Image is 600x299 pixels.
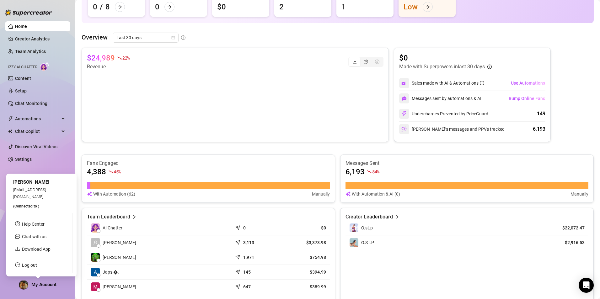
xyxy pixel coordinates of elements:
span: Chat with us [22,234,46,239]
span: [EMAIL_ADDRESS][DOMAIN_NAME] [13,187,46,199]
article: $22,072.47 [556,225,585,231]
div: Undercharges Prevented by PriceGuard [399,109,488,119]
article: $754.98 [285,254,326,260]
button: Bump Online Fans [508,93,545,103]
img: svg%3e [87,191,92,197]
span: right [395,213,399,221]
div: [PERSON_NAME]’s messages and PPVs tracked [399,124,505,134]
span: fall [109,170,113,174]
article: 1,971 [243,254,254,260]
span: Use Automations [511,81,545,86]
span: send [235,239,242,245]
span: send [235,268,242,274]
img: AI Chatter [40,62,50,71]
span: arrow-right [118,5,122,9]
a: Setup [15,88,27,93]
span: [PERSON_NAME] [103,239,136,246]
li: Log out [10,260,72,270]
a: Discover Viral Videos [15,144,57,149]
span: [PERSON_NAME] [13,179,49,185]
span: Automations [15,114,60,124]
article: Team Leaderboard [87,213,130,221]
div: segmented control [348,57,383,67]
article: $0 [399,53,492,63]
span: Japs �. [103,269,119,275]
img: Mae Rusiana [91,282,100,291]
span: message [15,234,20,239]
span: [PERSON_NAME] [103,254,136,261]
article: Manually [312,191,330,197]
span: My Account [31,282,56,287]
span: O.st.p [361,225,373,230]
span: pie-chart [364,60,368,64]
article: Made with Superpowers in last 30 days [399,63,485,71]
span: O.ST.P [361,240,374,245]
a: Download App [22,247,51,252]
div: 1 [341,2,346,12]
span: [PERSON_NAME] [103,283,136,290]
img: svg%3e [401,126,407,132]
img: izzy-ai-chatter-avatar-DDCN_rTZ.svg [91,223,100,233]
article: Revenue [87,63,130,71]
span: send [235,283,242,289]
span: info-circle [487,65,492,69]
span: (Connected to ) [13,204,39,208]
article: 647 [243,284,251,290]
img: O.st.p [350,223,358,232]
span: 45 % [114,169,121,175]
span: Bump Online Fans [509,96,545,101]
img: svg%3e [346,191,351,197]
div: Open Intercom Messenger [579,278,594,293]
span: 22 % [122,55,130,61]
span: Izzy AI Chatter [8,64,37,70]
img: Chat Copilot [8,129,12,134]
span: info-circle [480,81,484,85]
span: info-circle [181,35,185,40]
span: AI Chatter [103,224,122,231]
img: logo-BBDzfeDw.svg [5,9,52,16]
span: fall [367,170,372,174]
a: Home [15,24,27,29]
a: Log out [22,263,37,268]
a: Settings [15,157,32,162]
article: $3,373.98 [285,239,326,246]
a: Creator Analytics [15,34,65,44]
a: Chat Monitoring [15,101,47,106]
a: Help Center [22,222,45,227]
article: $0 [285,225,326,231]
img: svg%3e [401,80,407,86]
span: Last 30 days [116,33,175,42]
div: 0 [93,2,97,12]
article: 4,388 [87,167,106,177]
article: $24,989 [87,53,115,63]
article: With Automation (62) [93,191,135,197]
div: 2 [279,2,284,12]
span: user [93,240,98,245]
div: 8 [105,2,110,12]
article: $389.99 [285,284,326,290]
span: send [235,224,242,230]
span: arrow-right [426,5,430,9]
article: Creator Leaderboard [346,213,393,221]
article: $394.99 [285,269,326,275]
span: Chat Copilot [15,126,60,136]
article: Fans Engaged [87,160,330,167]
span: arrow-right [167,5,172,9]
img: svg%3e [401,111,407,117]
button: Use Automations [511,78,545,88]
div: $0 [217,2,226,12]
span: send [235,253,242,260]
span: dollar-circle [375,60,379,64]
span: 84 % [372,169,379,175]
img: Ge RM [91,253,100,262]
a: Team Analytics [15,49,46,54]
a: Content [15,76,31,81]
img: ACg8ocIxr69v9h7S4stt9VMss9-MI8SMZqGbo121PrViwpAecSLsHY8=s96-c [19,281,28,289]
span: calendar [171,36,175,39]
article: 145 [243,269,251,275]
article: Messages Sent [346,160,588,167]
article: 6,193 [346,167,365,177]
span: fall [117,56,122,60]
article: $2,916.53 [556,239,585,246]
div: 0 [155,2,159,12]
